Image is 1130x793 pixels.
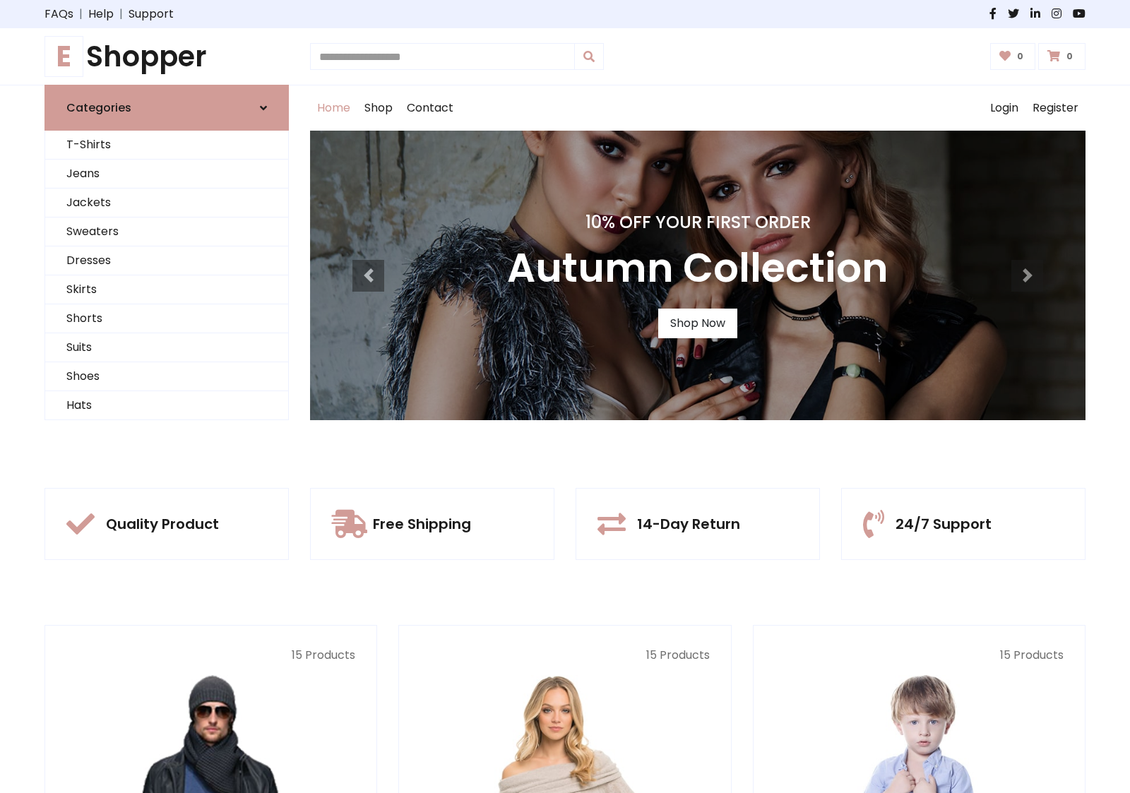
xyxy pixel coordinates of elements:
span: | [114,6,129,23]
a: Login [983,85,1025,131]
a: Register [1025,85,1086,131]
h6: Categories [66,101,131,114]
h5: 24/7 Support [896,515,992,532]
span: 0 [1063,50,1076,63]
a: Jackets [45,189,288,217]
h3: Autumn Collection [507,244,888,292]
a: Shoes [45,362,288,391]
h1: Shopper [44,40,289,73]
h5: Free Shipping [373,515,471,532]
a: T-Shirts [45,131,288,160]
a: Shop Now [658,309,737,338]
a: Support [129,6,174,23]
a: Suits [45,333,288,362]
a: Categories [44,85,289,131]
span: E [44,36,83,77]
h4: 10% Off Your First Order [507,213,888,233]
a: Shop [357,85,400,131]
a: 0 [990,43,1036,70]
a: FAQs [44,6,73,23]
a: Home [310,85,357,131]
span: 0 [1013,50,1027,63]
a: Hats [45,391,288,420]
h5: 14-Day Return [637,515,740,532]
a: Shorts [45,304,288,333]
a: 0 [1038,43,1086,70]
p: 15 Products [66,647,355,664]
a: Skirts [45,275,288,304]
span: | [73,6,88,23]
a: Contact [400,85,460,131]
p: 15 Products [420,647,709,664]
h5: Quality Product [106,515,219,532]
a: Sweaters [45,217,288,246]
a: Jeans [45,160,288,189]
p: 15 Products [775,647,1064,664]
a: EShopper [44,40,289,73]
a: Help [88,6,114,23]
a: Dresses [45,246,288,275]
